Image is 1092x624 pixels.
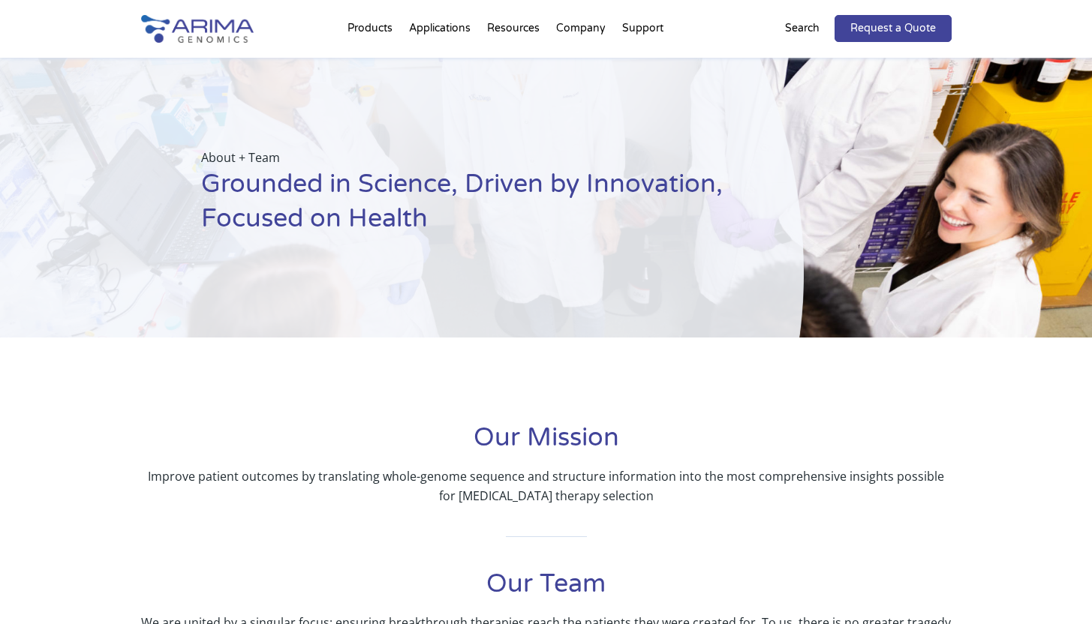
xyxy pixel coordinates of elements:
[141,466,952,505] p: Improve patient outcomes by translating whole-genome sequence and structure information into the ...
[785,19,820,38] p: Search
[201,167,729,247] h1: Grounded in Science, Driven by Innovation, Focused on Health
[141,421,952,466] h1: Our Mission
[201,148,729,167] p: About + Team
[141,567,952,613] h1: Our Team
[835,15,952,42] a: Request a Quote
[141,15,254,43] img: Arima-Genomics-logo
